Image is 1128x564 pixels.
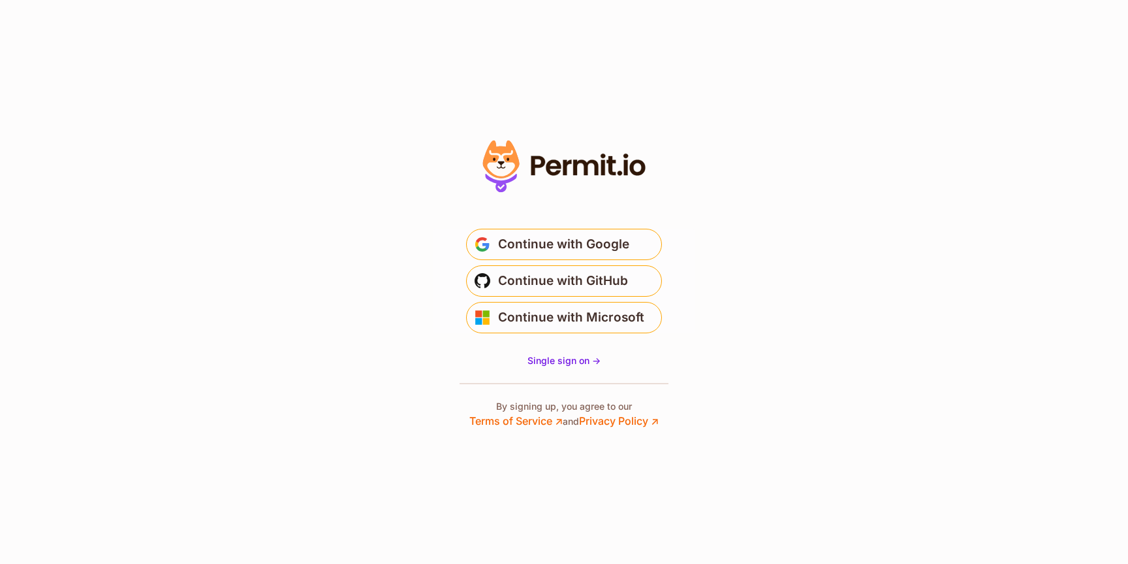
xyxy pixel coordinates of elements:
span: Continue with Microsoft [498,307,644,328]
a: Privacy Policy ↗ [579,414,659,427]
span: Continue with GitHub [498,271,628,291]
span: Single sign on -> [527,355,601,366]
button: Continue with GitHub [466,265,662,297]
span: Continue with Google [498,234,629,255]
a: Terms of Service ↗ [469,414,563,427]
a: Single sign on -> [527,354,601,367]
button: Continue with Microsoft [466,302,662,333]
button: Continue with Google [466,229,662,260]
p: By signing up, you agree to our and [469,400,659,429]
